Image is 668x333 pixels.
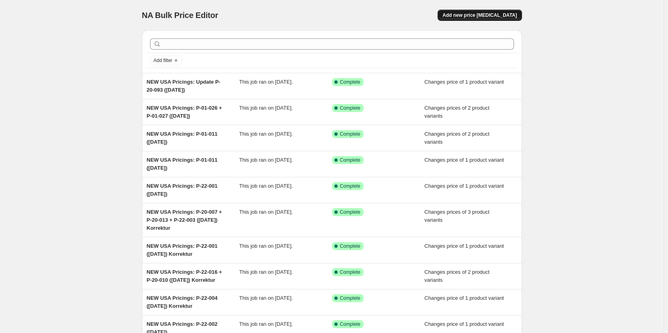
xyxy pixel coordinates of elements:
[147,269,222,283] span: NEW USA Pricings: P-22-016 + P-20-010 ([DATE]) Korrektur
[340,321,360,327] span: Complete
[340,269,360,275] span: Complete
[239,321,293,327] span: This job ran on [DATE].
[340,157,360,163] span: Complete
[147,295,218,309] span: NEW USA Pricings: P-22-004 ([DATE]) Korrektur
[239,105,293,111] span: This job ran on [DATE].
[424,269,490,283] span: Changes prices of 2 product variants
[239,243,293,249] span: This job ran on [DATE].
[424,209,490,223] span: Changes prices of 3 product variants
[424,105,490,119] span: Changes prices of 2 product variants
[424,79,504,85] span: Changes price of 1 product variant
[239,79,293,85] span: This job ran on [DATE].
[424,243,504,249] span: Changes price of 1 product variant
[424,321,504,327] span: Changes price of 1 product variant
[239,183,293,189] span: This job ran on [DATE].
[150,56,182,65] button: Add filter
[239,269,293,275] span: This job ran on [DATE].
[340,243,360,249] span: Complete
[147,243,218,257] span: NEW USA Pricings: P-22-001 ([DATE]) Korrektur
[340,183,360,189] span: Complete
[154,57,172,64] span: Add filter
[424,183,504,189] span: Changes price of 1 product variant
[239,209,293,215] span: This job ran on [DATE].
[147,131,218,145] span: NEW USA Pricings: P-01-011 ([DATE])
[438,10,522,21] button: Add new price [MEDICAL_DATA]
[424,131,490,145] span: Changes prices of 2 product variants
[340,209,360,215] span: Complete
[147,105,222,119] span: NEW USA Pricings: P-01-026 + P-01-027 ([DATE])
[442,12,517,18] span: Add new price [MEDICAL_DATA]
[239,157,293,163] span: This job ran on [DATE].
[340,105,360,111] span: Complete
[340,131,360,137] span: Complete
[239,295,293,301] span: This job ran on [DATE].
[147,157,218,171] span: NEW USA Pricings: P-01-011 ([DATE])
[147,209,222,231] span: NEW USA Pricings: P-20-007 + P-20-013 + P-22-003 ([DATE]) Korrektur
[424,157,504,163] span: Changes price of 1 product variant
[147,79,220,93] span: NEW USA Pricings: Update P-20-093 ([DATE])
[340,295,360,301] span: Complete
[424,295,504,301] span: Changes price of 1 product variant
[142,11,218,20] span: NA Bulk Price Editor
[239,131,293,137] span: This job ran on [DATE].
[340,79,360,85] span: Complete
[147,183,218,197] span: NEW USA Pricings: P-22-001 ([DATE])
